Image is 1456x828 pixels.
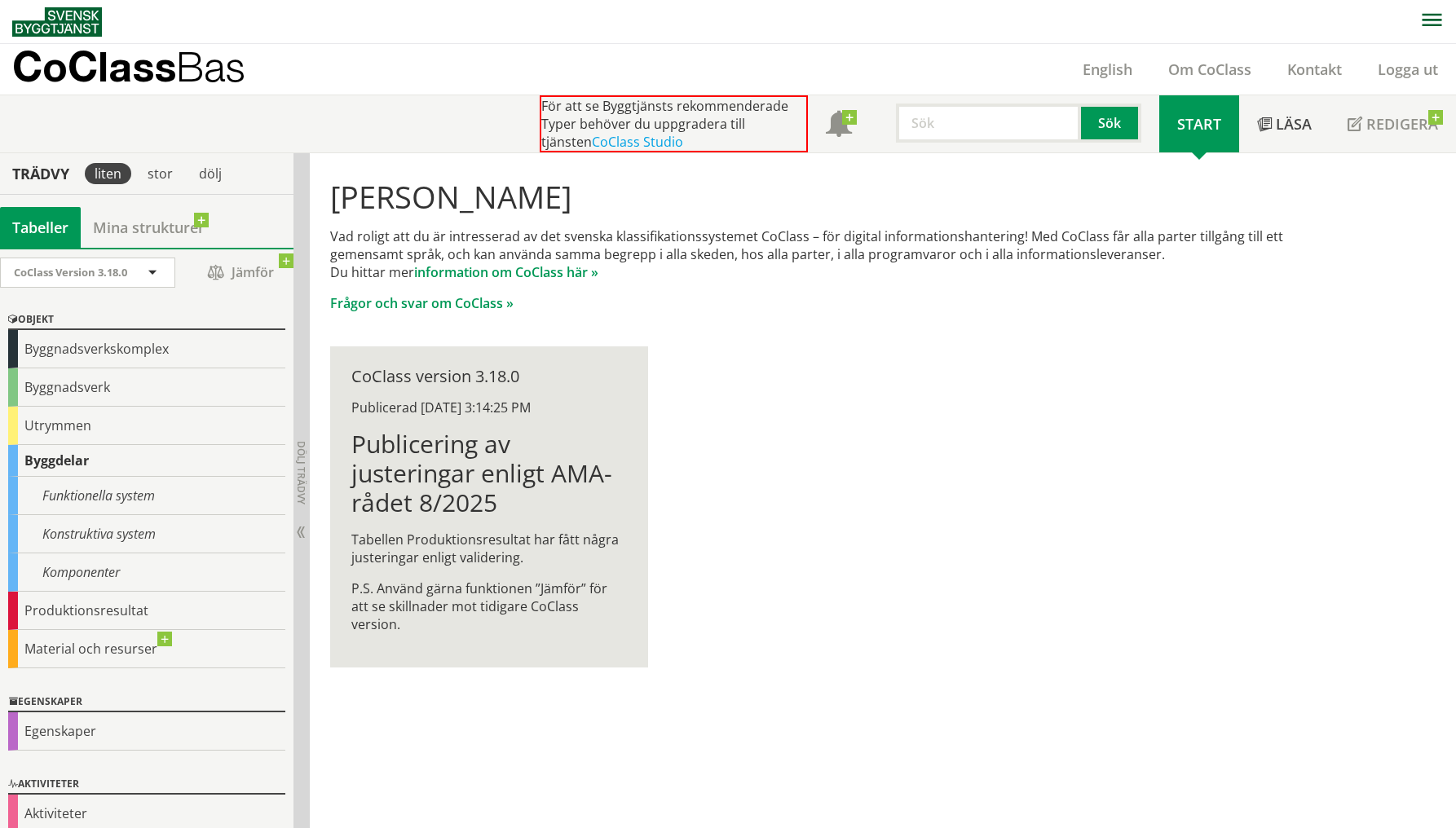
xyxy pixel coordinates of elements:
a: Mina strukturer [81,207,217,248]
span: Läsa [1276,114,1312,134]
div: Komponenter [8,553,285,592]
div: stor [138,163,183,184]
button: Sök [1081,103,1141,143]
a: information om CoClass här » [414,263,598,281]
div: Aktiviteter [8,775,285,795]
a: Logga ut [1360,59,1456,79]
div: Egenskaper [8,712,285,751]
div: dölj [189,163,232,184]
p: P.S. Använd gärna funktionen ”Jämför” för att se skillnader mot tidigare CoClass version. [351,579,626,633]
span: Jämför [192,258,289,287]
a: CoClass Studio [592,133,683,151]
div: Byggnadsverkskomplex [8,330,285,368]
div: liten [85,163,131,184]
p: Vad roligt att du är intresserad av det svenska klassifikationssystemet CoClass – för digital inf... [330,227,1332,281]
div: Konstruktiva system [8,515,285,553]
span: Start [1177,114,1221,134]
a: Läsa [1239,95,1330,152]
div: Byggdelar [8,445,285,477]
span: Bas [176,42,245,90]
div: Egenskaper [8,693,285,712]
a: Frågor och svar om CoClass » [330,294,514,312]
img: Svensk Byggtjänst [12,7,102,37]
p: CoClass [12,57,245,76]
span: Dölj trädvy [294,441,308,504]
a: Start [1159,95,1239,152]
div: Publicerad [DATE] 3:14:25 PM [351,399,626,416]
div: Funktionella system [8,477,285,515]
div: Material och resurser [8,630,285,668]
p: Tabellen Produktionsresultat har fått några justeringar enligt validering. [351,531,626,566]
div: Trädvy [3,165,78,183]
div: CoClass version 3.18.0 [351,368,626,385]
h1: Publicering av justeringar enligt AMA-rådet 8/2025 [351,429,626,517]
a: Kontakt [1269,59,1360,79]
div: Byggnadsverk [8,368,285,407]
input: Sök [896,103,1081,143]
span: Notifikationer [826,112,852,139]
div: För att se Byggtjänsts rekommenderade Typer behöver du uppgradera till tjänsten [540,95,808,152]
div: Utrymmen [8,407,285,445]
a: CoClassBas [12,44,280,95]
a: Om CoClass [1150,59,1269,79]
a: English [1065,59,1150,79]
a: Redigera [1330,95,1456,152]
span: Redigera [1366,114,1438,134]
div: Objekt [8,310,285,330]
div: Produktionsresultat [8,592,285,630]
h1: [PERSON_NAME] [330,178,1332,214]
span: CoClass Version 3.18.0 [14,265,127,280]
